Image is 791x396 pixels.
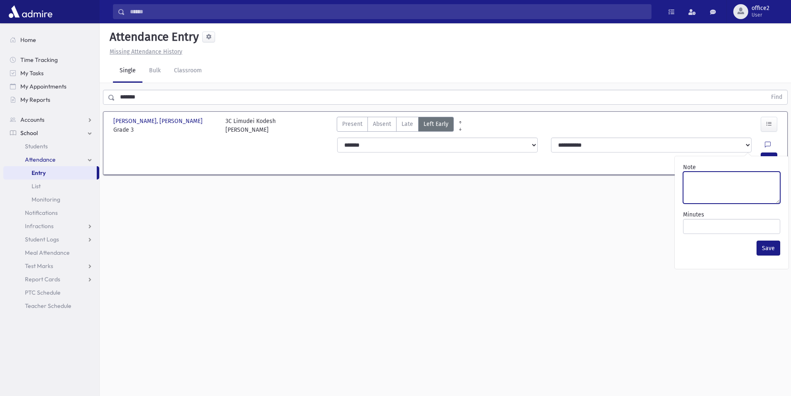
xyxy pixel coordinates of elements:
span: Home [20,36,36,44]
button: Save [757,241,780,256]
span: Test Marks [25,262,53,270]
span: Teacher Schedule [25,302,71,310]
a: Monitoring [3,193,99,206]
span: PTC Schedule [25,289,61,296]
span: My Tasks [20,69,44,77]
span: Notifications [25,209,58,216]
a: Student Logs [3,233,99,246]
a: Report Cards [3,273,99,286]
span: List [32,182,41,190]
a: Meal Attendance [3,246,99,259]
a: Entry [3,166,97,180]
a: School [3,126,99,140]
input: Search [125,4,651,19]
a: Bulk [142,59,167,83]
a: Students [3,140,99,153]
a: PTC Schedule [3,286,99,299]
span: School [20,129,38,137]
span: office2 [752,5,769,12]
span: Monitoring [32,196,60,203]
a: My Tasks [3,66,99,80]
span: User [752,12,769,18]
span: Entry [32,169,46,177]
span: Meal Attendance [25,249,70,256]
span: Infractions [25,222,54,230]
span: Time Tracking [20,56,58,64]
a: Attendance [3,153,99,166]
label: Minutes [683,210,704,219]
span: Student Logs [25,236,59,243]
span: Accounts [20,116,44,123]
a: Accounts [3,113,99,126]
img: AdmirePro [7,3,54,20]
a: My Appointments [3,80,99,93]
span: Late [402,120,413,128]
a: Test Marks [3,259,99,273]
span: My Reports [20,96,50,103]
span: Grade 3 [113,125,217,134]
a: Teacher Schedule [3,299,99,312]
a: Time Tracking [3,53,99,66]
div: 3C Limudei Kodesh [PERSON_NAME] [225,117,276,134]
span: My Appointments [20,83,66,90]
a: List [3,180,99,193]
a: Missing Attendance History [106,48,182,55]
u: Missing Attendance History [110,48,182,55]
span: Present [342,120,362,128]
a: Notifications [3,206,99,219]
a: Infractions [3,219,99,233]
span: Left Early [424,120,448,128]
a: My Reports [3,93,99,106]
a: Home [3,33,99,47]
h5: Attendance Entry [106,30,199,44]
a: Classroom [167,59,208,83]
span: Report Cards [25,275,60,283]
span: Attendance [25,156,56,163]
label: Note [683,163,696,172]
span: Students [25,143,48,150]
div: AttTypes [337,117,454,134]
span: Absent [373,120,391,128]
span: [PERSON_NAME], [PERSON_NAME] [113,117,204,125]
button: Find [766,90,787,104]
a: Single [113,59,142,83]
